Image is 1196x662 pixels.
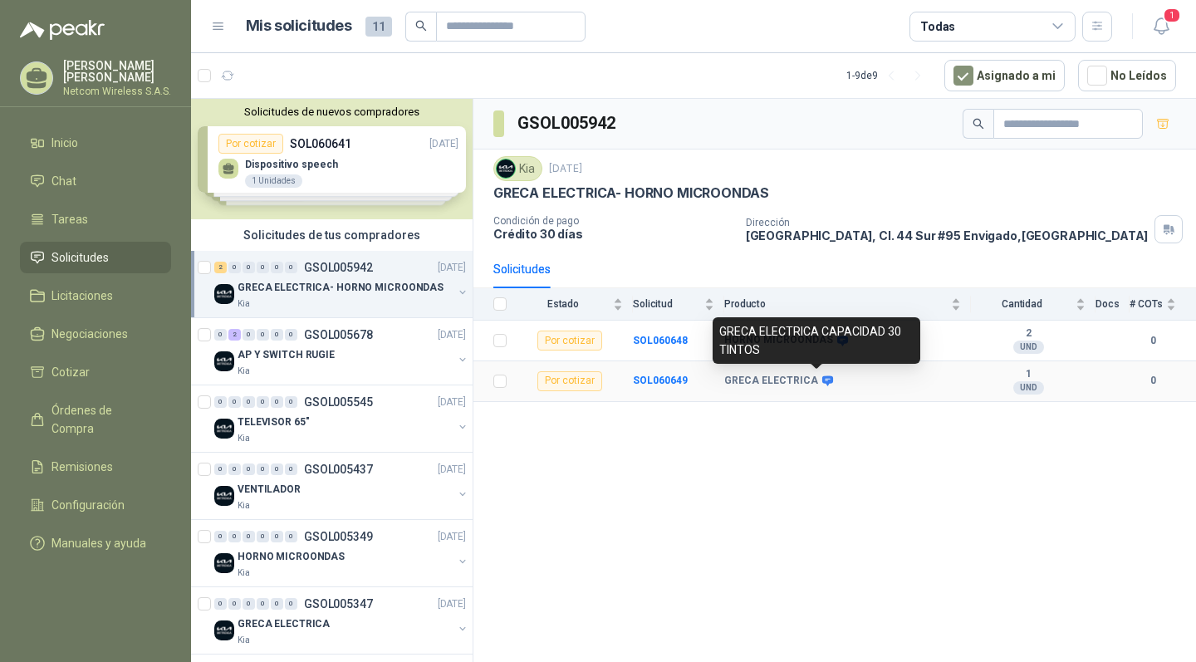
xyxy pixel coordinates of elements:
div: 0 [285,463,297,475]
b: 1 [971,368,1086,381]
div: 0 [214,598,227,610]
div: 0 [271,262,283,273]
img: Company Logo [214,553,234,573]
span: Inicio [51,134,78,152]
p: GSOL005942 [304,262,373,273]
p: GRECA ELECTRICA- HORNO MICROONDAS [493,184,769,202]
a: SOL060648 [633,335,688,346]
b: 0 [1130,333,1176,349]
img: Company Logo [214,486,234,506]
a: 0 2 0 0 0 0 GSOL005678[DATE] Company LogoAP Y SWITCH RUGIEKia [214,325,469,378]
div: 0 [285,531,297,542]
span: Licitaciones [51,287,113,305]
span: Chat [51,172,76,190]
div: Todas [920,17,955,36]
a: 0 0 0 0 0 0 GSOL005437[DATE] Company LogoVENTILADORKia [214,459,469,512]
div: 0 [271,598,283,610]
div: UND [1013,381,1044,395]
button: 1 [1146,12,1176,42]
p: [DATE] [549,161,582,177]
div: 0 [214,329,227,341]
p: GSOL005678 [304,329,373,341]
th: # COTs [1130,288,1196,321]
div: 0 [271,463,283,475]
div: Solicitudes de tus compradores [191,219,473,251]
div: 0 [228,531,241,542]
a: Licitaciones [20,280,171,311]
p: VENTILADOR [238,482,301,498]
p: [DATE] [438,327,466,343]
a: 0 0 0 0 0 0 GSOL005347[DATE] Company LogoGRECA ELECTRICAKia [214,594,469,647]
p: Kia [238,432,250,445]
span: Manuales y ayuda [51,534,146,552]
span: Órdenes de Compra [51,401,155,438]
img: Company Logo [214,284,234,304]
p: HORNO MICROONDAS [238,549,345,565]
p: GSOL005437 [304,463,373,475]
img: Logo peakr [20,20,105,40]
p: AP Y SWITCH RUGIE [238,347,335,363]
p: Condición de pago [493,215,733,227]
button: Solicitudes de nuevos compradores [198,105,466,118]
div: GRECA ELECTRICA CAPACIDAD 30 TINTOS [713,317,920,364]
div: Por cotizar [537,371,602,391]
a: 0 0 0 0 0 0 GSOL005545[DATE] Company LogoTELEVISOR 65"Kia [214,392,469,445]
p: [DATE] [438,395,466,410]
div: 0 [257,396,269,408]
div: 0 [228,262,241,273]
div: 0 [257,598,269,610]
p: Kia [238,499,250,512]
p: Kia [238,566,250,580]
span: Cantidad [971,298,1072,310]
p: Dirección [746,217,1149,228]
div: 0 [257,329,269,341]
p: GRECA ELECTRICA [238,616,330,632]
div: 0 [285,396,297,408]
img: Company Logo [214,419,234,439]
p: Crédito 30 días [493,227,733,241]
b: 0 [1130,373,1176,389]
p: Kia [238,365,250,378]
div: 0 [214,531,227,542]
a: Manuales y ayuda [20,527,171,559]
a: Negociaciones [20,318,171,350]
div: Solicitudes de nuevos compradoresPor cotizarSOL060641[DATE] Dispositivo speech1 UnidadesPor cotiz... [191,99,473,219]
a: Solicitudes [20,242,171,273]
a: Cotizar [20,356,171,388]
div: 0 [285,329,297,341]
div: 0 [285,262,297,273]
img: Company Logo [214,620,234,640]
th: Docs [1096,288,1130,321]
div: 0 [228,463,241,475]
span: Producto [724,298,948,310]
a: 2 0 0 0 0 0 GSOL005942[DATE] Company LogoGRECA ELECTRICA- HORNO MICROONDASKia [214,257,469,311]
a: SOL060649 [633,375,688,386]
p: Kia [238,634,250,647]
div: 0 [243,463,255,475]
div: 0 [243,396,255,408]
div: 2 [214,262,227,273]
a: Órdenes de Compra [20,395,171,444]
p: Kia [238,297,250,311]
div: Solicitudes [493,260,551,278]
div: 0 [214,396,227,408]
h3: GSOL005942 [517,110,618,136]
button: Asignado a mi [944,60,1065,91]
img: Company Logo [497,159,515,178]
p: GSOL005347 [304,598,373,610]
p: [DATE] [438,462,466,478]
div: 0 [271,396,283,408]
div: 2 [228,329,241,341]
div: 0 [271,531,283,542]
p: [DATE] [438,260,466,276]
div: 0 [214,463,227,475]
b: GRECA ELECTRICA [724,375,818,388]
p: GRECA ELECTRICA- HORNO MICROONDAS [238,280,444,296]
p: [DATE] [438,529,466,545]
span: Negociaciones [51,325,128,343]
th: Estado [517,288,633,321]
div: 0 [228,598,241,610]
p: [PERSON_NAME] [PERSON_NAME] [63,60,171,83]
